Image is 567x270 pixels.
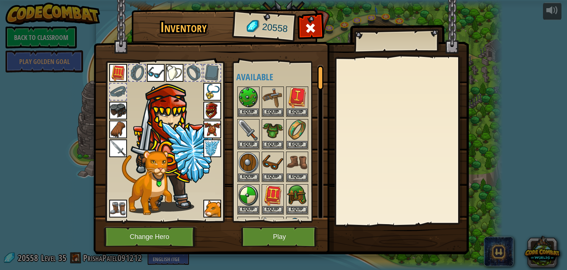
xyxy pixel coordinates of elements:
[238,185,259,206] img: portrait.png
[261,20,288,36] span: 20558
[109,200,127,217] img: portrait.png
[109,139,127,157] img: portrait.png
[238,108,259,116] button: Equip
[287,152,307,173] img: portrait.png
[287,185,307,206] img: portrait.png
[122,151,172,215] img: cougar-paper-dolls.png
[236,72,329,82] h4: Available
[238,173,259,181] button: Equip
[238,120,259,141] img: portrait.png
[287,120,307,141] img: portrait.png
[109,121,127,138] img: portrait.png
[262,152,283,173] img: portrait.png
[166,64,183,82] img: portrait.png
[109,64,127,82] img: portrait.png
[238,141,259,149] button: Equip
[262,173,283,181] button: Equip
[262,141,283,149] button: Equip
[287,141,307,149] button: Equip
[262,217,283,238] img: portrait.png
[104,227,197,247] button: Change Hero
[203,83,221,101] img: portrait.png
[287,173,307,181] button: Equip
[109,102,127,119] img: portrait.png
[287,206,307,214] button: Equip
[238,87,259,108] img: portrait.png
[287,108,307,116] button: Equip
[147,64,165,82] img: portrait.png
[262,206,283,214] button: Equip
[262,108,283,116] button: Equip
[287,87,307,108] img: portrait.png
[203,139,221,157] img: portrait.png
[133,75,213,212] img: deflector-female.png
[203,102,221,119] img: portrait.png
[262,120,283,141] img: portrait.png
[238,206,259,214] button: Equip
[137,20,231,35] h1: Inventory
[238,217,259,238] img: portrait.png
[262,87,283,108] img: portrait.png
[203,121,221,138] img: portrait.png
[262,185,283,206] img: portrait.png
[238,152,259,173] img: portrait.png
[241,227,318,247] button: Play
[203,200,221,217] img: portrait.png
[287,217,307,238] img: portrait.png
